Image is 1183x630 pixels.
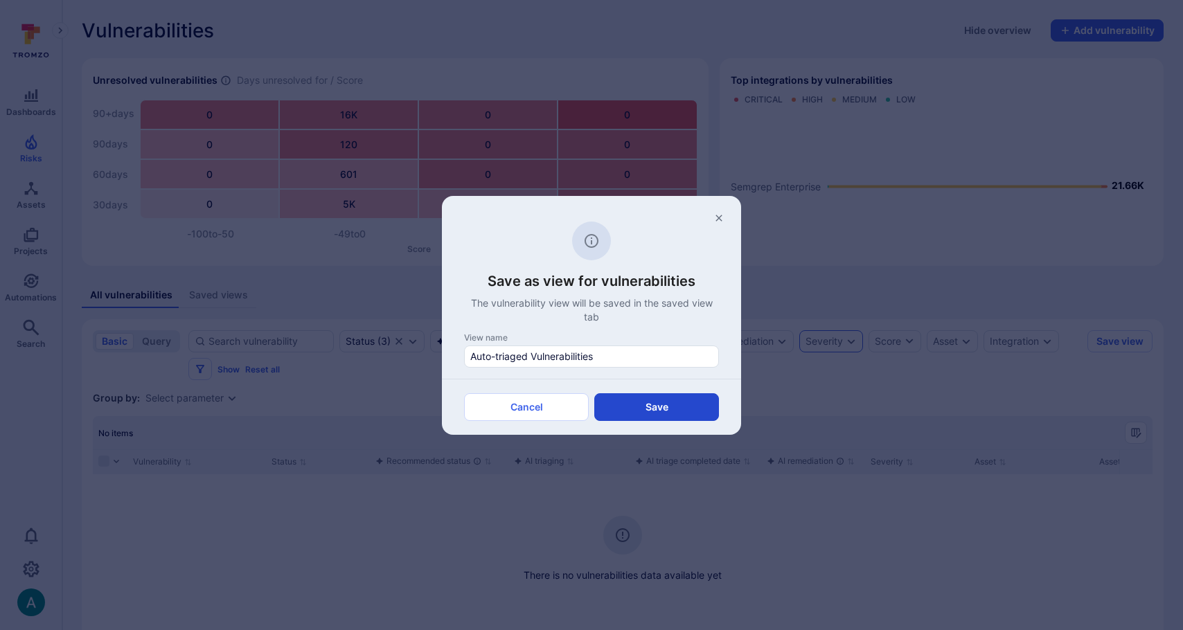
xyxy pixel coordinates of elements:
button: Cancel [464,393,589,421]
button: Save [594,393,719,421]
input: View name [470,350,713,363]
p: The vulnerability view will be saved in the saved view tab [464,296,719,324]
h3: Save as view for vulnerabilities [464,271,719,291]
div: View name [464,332,719,343]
